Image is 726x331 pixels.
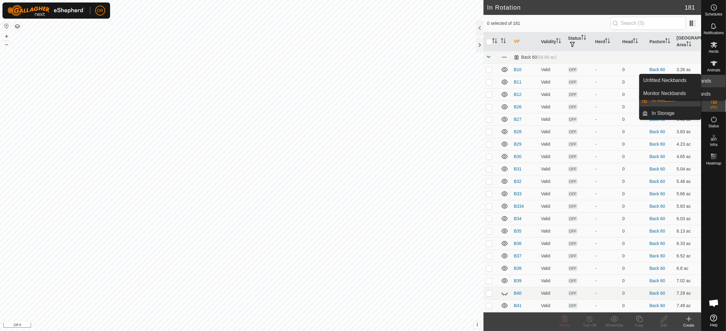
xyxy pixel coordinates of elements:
[487,4,685,11] h2: In Rotation
[568,104,577,110] span: OFF
[595,290,617,297] div: -
[639,94,701,107] li: In Rotation
[514,204,524,209] a: B334
[620,262,647,274] td: 0
[649,241,665,246] a: Back 60
[705,294,723,312] div: Open chat
[620,113,647,125] td: 0
[686,42,691,47] p-sorticon: Activate to sort
[568,191,577,197] span: OFF
[595,228,617,234] div: -
[514,191,522,196] a: B33
[649,142,665,147] a: Back 60
[708,124,719,128] span: Status
[595,215,617,222] div: -
[602,323,627,328] div: Show/Hide
[568,179,577,184] span: OFF
[620,125,647,138] td: 0
[648,107,701,120] a: In Storage
[652,110,675,117] span: In Storage
[487,20,611,27] span: 0 selected of 181
[568,67,577,72] span: OFF
[704,31,724,35] span: Notifications
[568,79,577,85] span: OFF
[538,125,565,138] td: Valid
[674,188,701,200] td: 5.66 ac
[538,287,565,299] td: Valid
[595,265,617,272] div: -
[710,143,717,147] span: Infra
[538,175,565,188] td: Valid
[674,138,701,150] td: 4.23 ac
[581,36,586,41] p-sorticon: Activate to sort
[514,229,522,234] a: B35
[709,50,719,53] span: Herds
[595,278,617,284] div: -
[248,323,266,329] a: Contact Us
[595,203,617,210] div: -
[676,323,701,328] div: Create
[674,212,701,225] td: 6.03 ac
[674,299,701,312] td: 7.49 ac
[620,150,647,163] td: 0
[620,32,647,51] th: Head
[568,154,577,159] span: OFF
[707,68,720,72] span: Animals
[674,175,701,188] td: 5.46 ac
[568,278,577,283] span: OFF
[620,200,647,212] td: 0
[674,32,701,51] th: [GEOGRAPHIC_DATA] Area
[568,291,577,296] span: OFF
[710,323,718,327] span: Help
[595,116,617,123] div: -
[511,32,538,51] th: VP
[620,101,647,113] td: 0
[685,3,695,12] span: 181
[538,32,565,51] th: Validity
[611,17,686,30] input: Search (S)
[639,87,701,100] a: Monitor Neckbands
[514,266,522,271] a: B38
[3,41,10,48] button: –
[649,278,665,283] a: Back 60
[538,225,565,237] td: Valid
[537,55,556,60] span: (58.89 ac)
[568,216,577,221] span: OFF
[643,90,686,97] span: Monitor Neckbands
[538,188,565,200] td: Valid
[514,278,522,283] a: B39
[501,39,506,44] p-sorticon: Activate to sort
[568,303,577,308] span: OFF
[620,88,647,101] td: 0
[568,241,577,246] span: OFF
[514,55,557,60] div: Back 60
[514,253,522,258] a: B37
[538,101,565,113] td: Valid
[647,32,674,51] th: Pasture
[639,107,701,120] li: In Storage
[620,312,647,324] td: 0
[476,322,478,327] span: i
[649,117,665,122] a: Back 60
[514,129,522,134] a: B28
[620,163,647,175] td: 0
[568,253,577,259] span: OFF
[620,299,647,312] td: 0
[514,216,522,221] a: B34
[639,74,701,87] a: Unfitted Neckbands
[568,204,577,209] span: OFF
[3,33,10,40] button: +
[649,229,665,234] a: Back 60
[620,250,647,262] td: 0
[595,104,617,110] div: -
[674,274,701,287] td: 7.02 ac
[538,299,565,312] td: Valid
[595,129,617,135] div: -
[474,321,481,328] button: i
[514,67,522,72] a: B10
[14,23,21,30] button: Map Layers
[3,22,10,30] button: Reset Map
[649,303,665,308] a: Back 60
[643,77,687,84] span: Unfitted Neckbands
